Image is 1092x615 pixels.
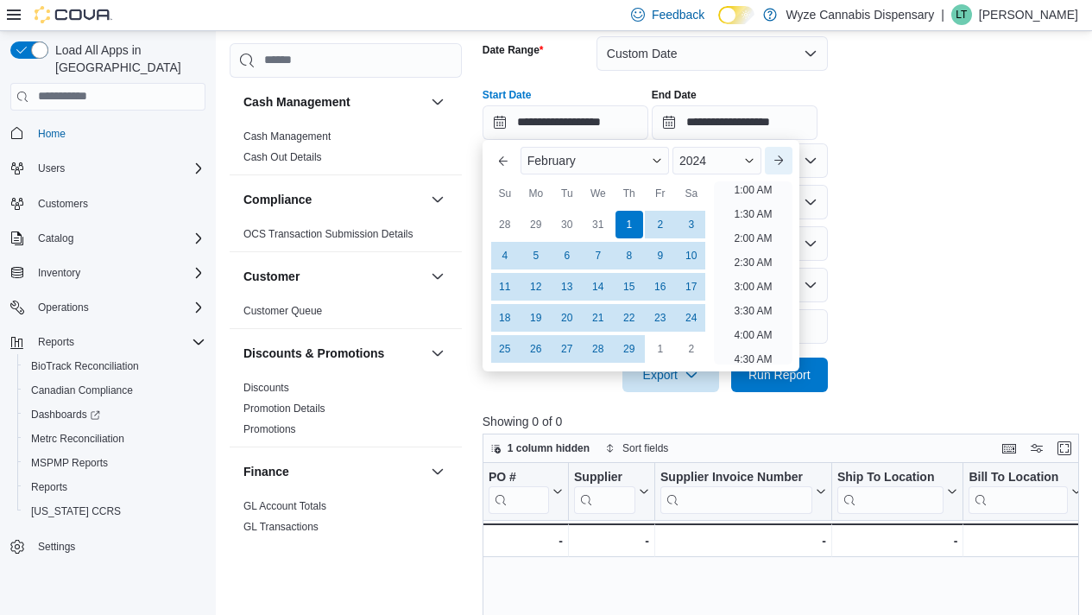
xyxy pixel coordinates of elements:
[31,359,139,373] span: BioTrack Reconciliation
[765,147,792,174] button: Next month
[491,273,519,301] div: day-11
[48,41,205,76] span: Load All Apps in [GEOGRAPHIC_DATA]
[678,273,705,301] div: day-17
[24,477,74,498] a: Reports
[243,520,319,534] span: GL Transactions
[31,193,95,214] a: Customers
[243,521,319,533] a: GL Transactions
[804,237,817,250] button: Open list of options
[31,504,121,518] span: [US_STATE] CCRS
[837,530,958,551] div: -
[38,231,73,245] span: Catalog
[574,469,635,513] div: Supplier
[243,345,424,362] button: Discounts & Promotions
[678,304,705,332] div: day-24
[427,189,448,210] button: Compliance
[804,195,817,209] button: Open list of options
[660,469,812,513] div: Supplier Invoice Number
[230,301,462,328] div: Customer
[243,228,413,240] a: OCS Transaction Submission Details
[660,530,826,551] div: -
[660,469,826,513] button: Supplier Invoice Number
[508,441,590,455] span: 1 column hidden
[427,266,448,287] button: Customer
[35,6,112,23] img: Cova
[24,356,205,377] span: BioTrack Reconciliation
[17,378,212,403] button: Canadian Compliance
[243,268,424,285] button: Customer
[243,402,325,415] span: Promotion Details
[230,377,462,447] div: Discounts & Promotions
[243,500,326,512] a: GL Account Totals
[678,211,705,238] div: day-3
[574,530,649,551] div: -
[31,384,133,397] span: Canadian Compliance
[24,356,146,377] a: BioTrack Reconciliation
[31,158,72,179] button: Users
[489,469,563,513] button: PO #
[3,330,212,354] button: Reports
[727,301,779,321] li: 3:30 AM
[243,381,289,395] span: Discounts
[243,499,326,513] span: GL Account Totals
[483,88,532,102] label: Start Date
[727,204,779,225] li: 1:30 AM
[718,24,719,25] span: Dark Mode
[527,154,576,168] span: February
[3,191,212,216] button: Customers
[243,150,322,164] span: Cash Out Details
[38,335,74,349] span: Reports
[489,469,549,485] div: PO #
[483,438,596,459] button: 1 column hidden
[522,304,550,332] div: day-19
[38,540,75,554] span: Settings
[969,530,1082,551] div: -
[3,261,212,285] button: Inventory
[427,461,448,482] button: Finance
[24,404,107,425] a: Dashboards
[727,180,779,200] li: 1:00 AM
[522,335,550,363] div: day-26
[230,496,462,544] div: Finance
[17,403,212,427] a: Dashboards
[31,228,80,249] button: Catalog
[31,228,205,249] span: Catalog
[17,354,212,378] button: BioTrack Reconciliation
[31,332,81,352] button: Reports
[24,501,128,522] a: [US_STATE] CCRS
[24,477,205,498] span: Reports
[488,530,563,551] div: -
[24,380,140,401] a: Canadian Compliance
[615,273,643,301] div: day-15
[3,295,212,320] button: Operations
[718,6,754,24] input: Dark Mode
[804,154,817,168] button: Open list of options
[521,147,669,174] div: Button. Open the month selector. February is currently selected.
[243,463,424,480] button: Finance
[678,335,705,363] div: day-2
[979,4,1078,25] p: [PERSON_NAME]
[598,438,675,459] button: Sort fields
[522,273,550,301] div: day-12
[427,343,448,364] button: Discounts & Promotions
[31,297,205,318] span: Operations
[38,301,89,314] span: Operations
[969,469,1068,485] div: Bill To Location
[3,534,212,559] button: Settings
[243,130,331,143] span: Cash Management
[837,469,958,513] button: Ship To Location
[243,345,384,362] h3: Discounts & Promotions
[647,304,674,332] div: day-23
[584,335,612,363] div: day-28
[31,432,124,446] span: Metrc Reconciliation
[786,4,934,25] p: Wyze Cannabis Dispensary
[243,422,296,436] span: Promotions
[243,151,322,163] a: Cash Out Details
[574,469,635,485] div: Supplier
[489,147,517,174] button: Previous Month
[243,227,413,241] span: OCS Transaction Submission Details
[727,252,779,273] li: 2:30 AM
[38,127,66,141] span: Home
[31,263,87,283] button: Inventory
[31,158,205,179] span: Users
